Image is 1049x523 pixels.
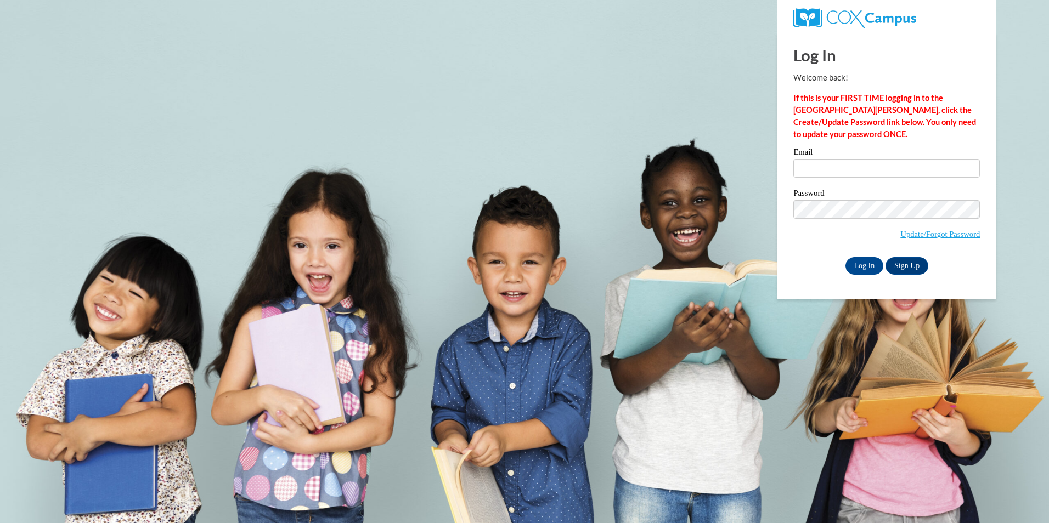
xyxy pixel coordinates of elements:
img: COX Campus [793,8,916,28]
label: Password [793,189,980,200]
a: Sign Up [886,257,928,275]
p: Welcome back! [793,72,980,84]
h1: Log In [793,44,980,66]
label: Email [793,148,980,159]
strong: If this is your FIRST TIME logging in to the [GEOGRAPHIC_DATA][PERSON_NAME], click the Create/Upd... [793,93,976,139]
a: Update/Forgot Password [900,230,980,238]
a: COX Campus [793,13,916,22]
input: Log In [845,257,884,275]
